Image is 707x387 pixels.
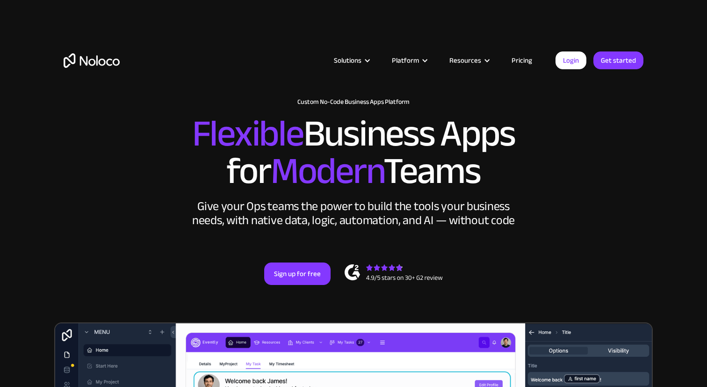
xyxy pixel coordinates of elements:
[555,51,586,69] a: Login
[264,263,331,285] a: Sign up for free
[190,199,517,227] div: Give your Ops teams the power to build the tools your business needs, with native data, logic, au...
[334,54,361,66] div: Solutions
[64,115,643,190] h2: Business Apps for Teams
[593,51,643,69] a: Get started
[392,54,419,66] div: Platform
[500,54,544,66] a: Pricing
[64,53,120,68] a: home
[380,54,438,66] div: Platform
[271,136,383,206] span: Modern
[322,54,380,66] div: Solutions
[449,54,481,66] div: Resources
[192,99,303,168] span: Flexible
[438,54,500,66] div: Resources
